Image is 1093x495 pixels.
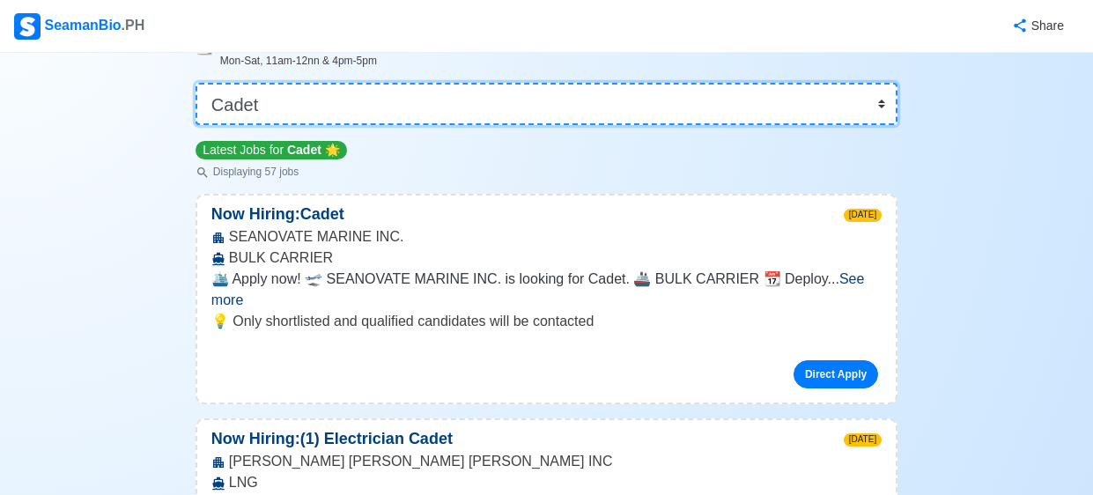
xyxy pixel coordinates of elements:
[844,209,882,222] span: [DATE]
[197,203,358,226] p: Now Hiring: Cadet
[14,13,144,40] div: SeamanBio
[994,9,1079,43] button: Share
[844,433,882,447] span: [DATE]
[325,143,340,157] span: star
[197,226,896,269] div: SEANOVATE MARINE INC. BULK CARRIER
[211,311,882,332] p: 💡 Only shortlisted and qualified candidates will be contacted
[211,271,828,286] span: 🛳️ Apply now! 🛫 SEANOVATE MARINE INC. is looking for Cadet. 🚢 BULK CARRIER 📆 Deploy
[197,451,896,493] div: [PERSON_NAME] [PERSON_NAME] [PERSON_NAME] INC LNG
[794,360,878,388] a: Direct Apply
[122,18,145,33] span: .PH
[196,141,347,159] p: Latest Jobs for
[14,13,41,40] img: Logo
[287,143,321,157] span: Cadet
[197,427,467,451] p: Now Hiring: (1) Electrician Cadet
[196,164,347,180] p: Displaying 57 jobs
[220,53,897,69] div: Mon-Sat, 11am-12nn & 4pm-5pm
